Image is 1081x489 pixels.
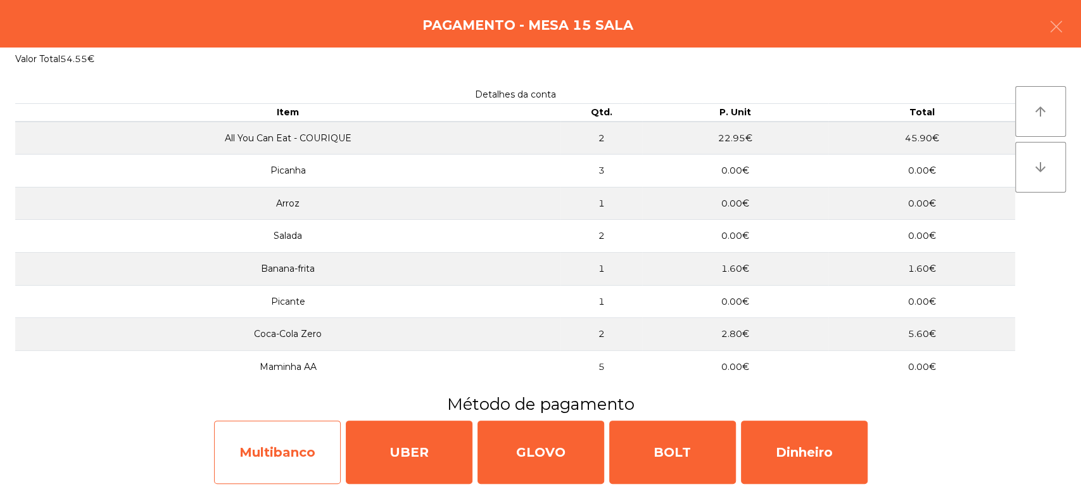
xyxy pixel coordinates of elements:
button: arrow_upward [1015,86,1066,137]
div: UBER [346,421,472,484]
td: 45.90€ [828,122,1015,155]
span: 54.55€ [60,53,94,65]
td: 0.00€ [828,285,1015,318]
td: All You Can Eat - COURIQUE [15,122,560,155]
div: GLOVO [477,421,604,484]
td: 1.60€ [828,253,1015,286]
th: P. Unit [642,104,829,122]
i: arrow_upward [1033,104,1048,119]
i: arrow_downward [1033,160,1048,175]
td: 2 [560,220,642,253]
th: Total [828,104,1015,122]
span: Detalhes da conta [475,89,556,100]
td: Coca-Cola Zero [15,318,560,351]
td: Maminha AA [15,350,560,383]
td: Banana-frita [15,253,560,286]
div: Dinheiro [741,421,868,484]
td: Picanha [15,155,560,187]
td: 0.00€ [828,155,1015,187]
td: 2.80€ [642,318,829,351]
td: 1 [560,285,642,318]
td: 5 [560,350,642,383]
td: 2 [560,122,642,155]
td: 0.00€ [828,350,1015,383]
button: arrow_downward [1015,142,1066,193]
td: 3 [560,155,642,187]
td: Salada [15,220,560,253]
td: 0.00€ [642,350,829,383]
td: 1 [560,253,642,286]
td: 0.00€ [828,187,1015,220]
th: Qtd. [560,104,642,122]
td: 0.00€ [828,220,1015,253]
th: Item [15,104,560,122]
td: Arroz [15,187,560,220]
td: Picante [15,285,560,318]
td: 1 [560,187,642,220]
span: Valor Total [15,53,60,65]
td: 22.95€ [642,122,829,155]
td: 0.00€ [642,220,829,253]
h3: Método de pagamento [9,393,1072,416]
td: 5.60€ [828,318,1015,351]
td: 2 [560,318,642,351]
td: 0.00€ [642,285,829,318]
div: BOLT [609,421,736,484]
td: 1.60€ [642,253,829,286]
td: 0.00€ [642,187,829,220]
div: Multibanco [214,421,341,484]
h4: Pagamento - Mesa 15 Sala [422,16,633,35]
td: 0.00€ [642,155,829,187]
